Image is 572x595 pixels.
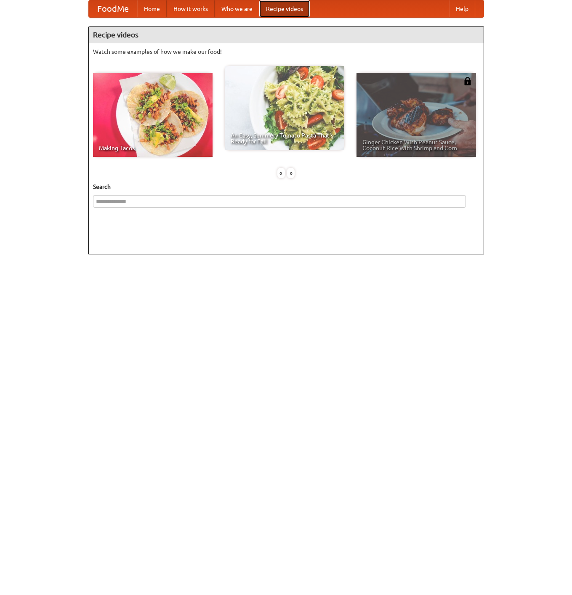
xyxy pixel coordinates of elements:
span: Making Tacos [99,145,207,151]
a: An Easy, Summery Tomato Pasta That's Ready for Fall [225,66,344,150]
a: FoodMe [89,0,137,17]
a: Recipe videos [259,0,310,17]
a: Home [137,0,167,17]
p: Watch some examples of how we make our food! [93,48,479,56]
div: « [277,168,285,178]
a: Making Tacos [93,73,213,157]
div: » [287,168,295,178]
a: Who we are [215,0,259,17]
h4: Recipe videos [89,26,484,43]
a: Help [449,0,475,17]
h5: Search [93,182,479,191]
span: An Easy, Summery Tomato Pasta That's Ready for Fall [231,132,338,144]
img: 483408.png [463,77,472,85]
a: How it works [167,0,215,17]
